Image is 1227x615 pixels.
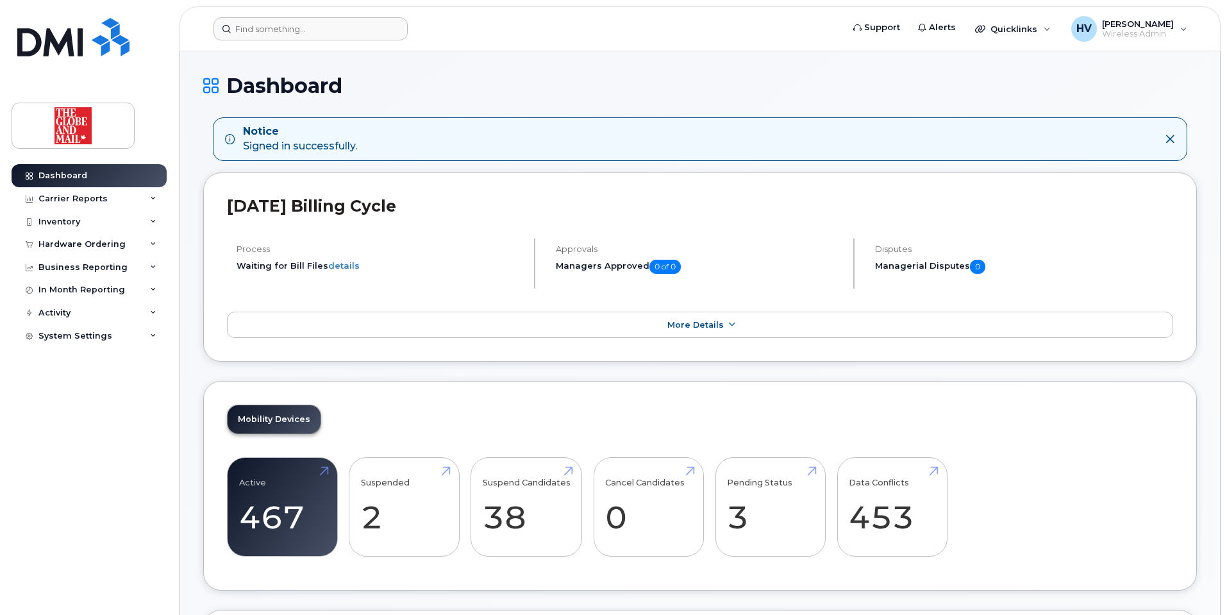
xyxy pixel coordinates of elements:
span: 0 [970,260,985,274]
h4: Approvals [556,244,842,254]
a: details [328,260,360,271]
a: Suspend Candidates 38 [483,465,571,550]
h5: Managers Approved [556,260,842,274]
a: Active 467 [239,465,326,550]
span: 0 of 0 [649,260,681,274]
h4: Process [237,244,523,254]
a: Suspended 2 [361,465,447,550]
h2: [DATE] Billing Cycle [227,196,1173,215]
span: More Details [667,320,724,330]
a: Data Conflicts 453 [849,465,935,550]
strong: Notice [243,124,357,139]
h1: Dashboard [203,74,1197,97]
a: Pending Status 3 [727,465,814,550]
h4: Disputes [875,244,1173,254]
h5: Managerial Disputes [875,260,1173,274]
div: Signed in successfully. [243,124,357,154]
a: Cancel Candidates 0 [605,465,692,550]
a: Mobility Devices [228,405,321,434]
li: Waiting for Bill Files [237,260,523,272]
